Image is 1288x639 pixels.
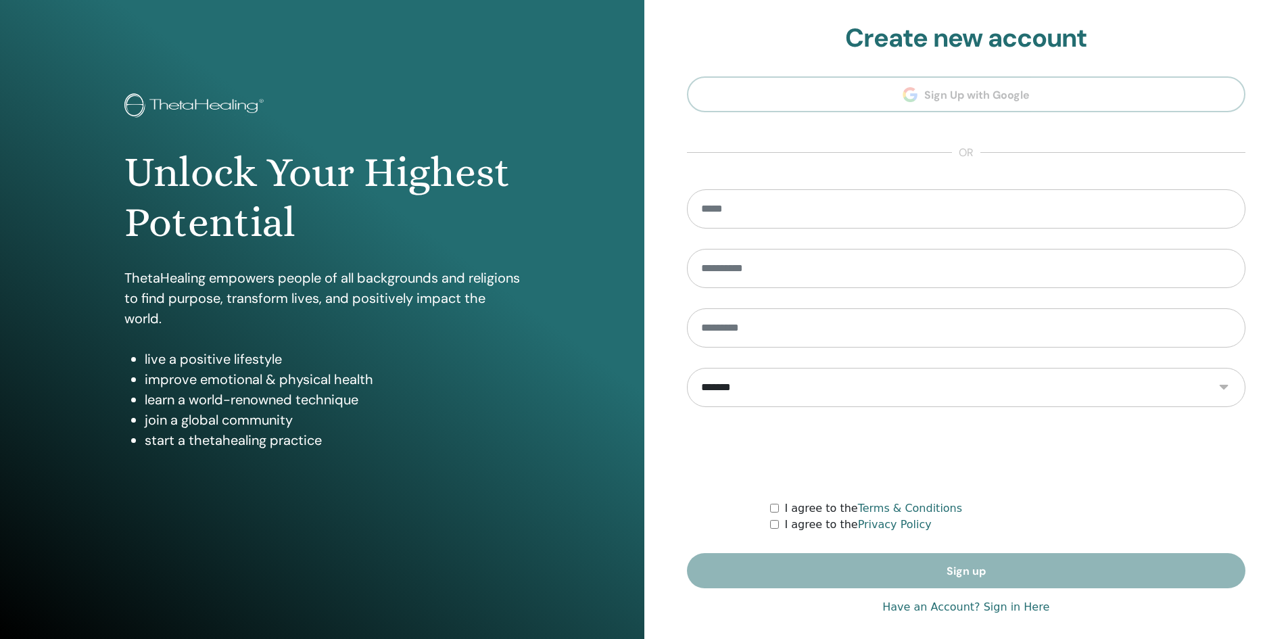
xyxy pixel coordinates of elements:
span: or [952,145,980,161]
label: I agree to the [784,517,931,533]
li: join a global community [145,410,520,430]
p: ThetaHealing empowers people of all backgrounds and religions to find purpose, transform lives, a... [124,268,520,329]
li: live a positive lifestyle [145,349,520,369]
label: I agree to the [784,500,962,517]
a: Terms & Conditions [858,502,962,515]
li: learn a world-renowned technique [145,389,520,410]
h1: Unlock Your Highest Potential [124,147,520,248]
li: improve emotional & physical health [145,369,520,389]
a: Have an Account? Sign in Here [882,599,1049,615]
h2: Create new account [687,23,1246,54]
a: Privacy Policy [858,518,932,531]
li: start a thetahealing practice [145,430,520,450]
iframe: reCAPTCHA [863,427,1069,480]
